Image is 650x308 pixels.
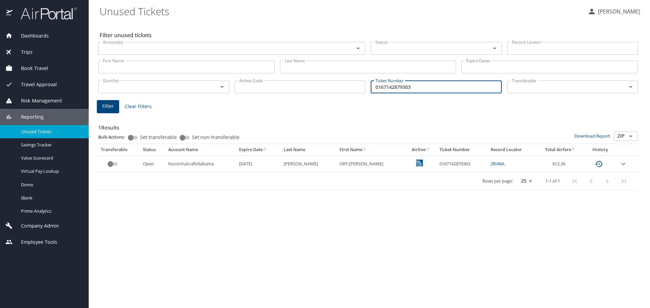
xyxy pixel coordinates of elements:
[21,128,81,135] span: Unused Tickets
[491,161,504,167] a: 2RI46A
[21,195,81,201] span: IBank
[21,142,81,148] span: Savings Tracker
[102,102,114,111] span: Filter
[281,144,337,156] th: Last Name
[21,208,81,214] span: Prime Analytics
[13,222,59,230] span: Company Admin
[140,156,166,172] td: Open
[13,113,44,121] span: Reporting
[140,144,166,156] th: Status
[426,148,430,152] button: sort
[100,30,639,41] h2: Filter unused tickets
[13,7,77,20] img: airportal-logo.png
[584,144,616,156] th: History
[192,135,239,140] span: Set non-transferable
[545,179,560,183] p: 1-1 of 1
[236,144,281,156] th: Expire Date
[516,176,535,186] select: rows per page
[140,135,177,140] span: Set transferable
[281,156,337,172] td: [PERSON_NAME]
[416,160,423,166] img: 8rwABk7GC6UtGatwAAAABJRU5ErkJggg==
[437,144,488,156] th: Ticket Number
[263,148,267,152] button: sort
[13,81,57,88] span: Travel Approval
[98,144,638,190] table: custom pagination table
[353,44,363,53] button: Open
[490,44,499,53] button: Open
[6,7,13,20] img: icon-airportal.png
[166,156,236,172] td: NucorVulcraftAlabama
[13,238,57,246] span: Employee Tools
[13,48,32,56] span: Trips
[585,5,643,18] button: [PERSON_NAME]
[626,82,635,92] button: Open
[166,144,236,156] th: Account Name
[125,102,152,111] span: Clear Filters
[337,144,405,156] th: First Name
[98,120,638,132] h3: 1 Results
[13,32,49,40] span: Dashboards
[537,144,584,156] th: Total Airfare
[217,82,227,92] button: Open
[362,148,367,152] button: sort
[98,134,130,140] p: Bulk Actions:
[537,156,584,172] td: 612.36
[101,147,137,153] div: Transferable
[596,7,640,16] p: [PERSON_NAME]
[97,100,119,113] button: Filter
[236,156,281,172] td: [DATE]
[575,133,610,139] a: Download Report
[619,160,627,168] button: expand row
[21,182,81,188] span: Domo
[482,179,513,183] p: Rows per page:
[21,168,81,174] span: Virtual Pay Lookup
[571,148,576,152] button: sort
[488,144,537,156] th: Record Locator
[405,144,437,156] th: Airline
[337,156,405,172] td: ORY.[PERSON_NAME]
[13,65,48,72] span: Book Travel
[437,156,488,172] td: 0167142879303
[13,97,62,104] span: Risk Management
[626,132,635,141] button: Open
[122,100,154,113] button: Clear Filters
[21,155,81,161] span: Value Scorecard
[100,1,582,22] h1: Unused Tickets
